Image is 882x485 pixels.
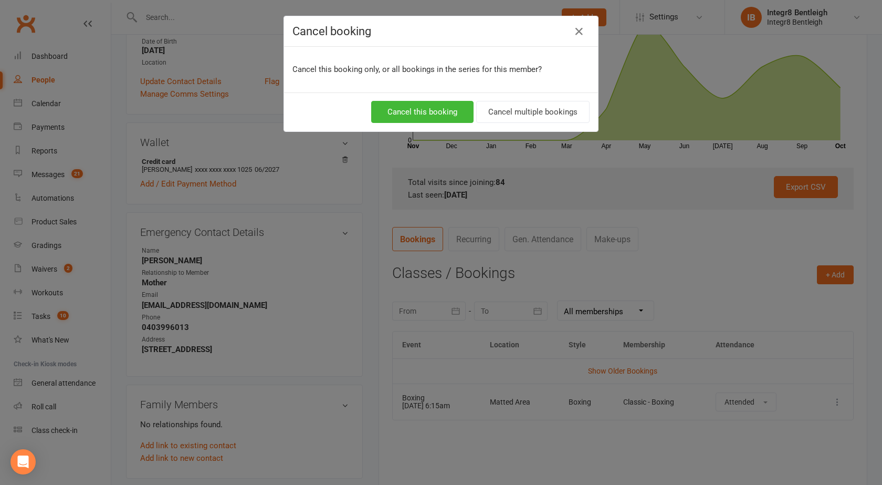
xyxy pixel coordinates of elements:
[292,25,590,38] h4: Cancel booking
[371,101,474,123] button: Cancel this booking
[292,63,590,76] p: Cancel this booking only, or all bookings in the series for this member?
[476,101,590,123] button: Cancel multiple bookings
[10,449,36,474] div: Open Intercom Messenger
[571,23,587,40] button: Close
